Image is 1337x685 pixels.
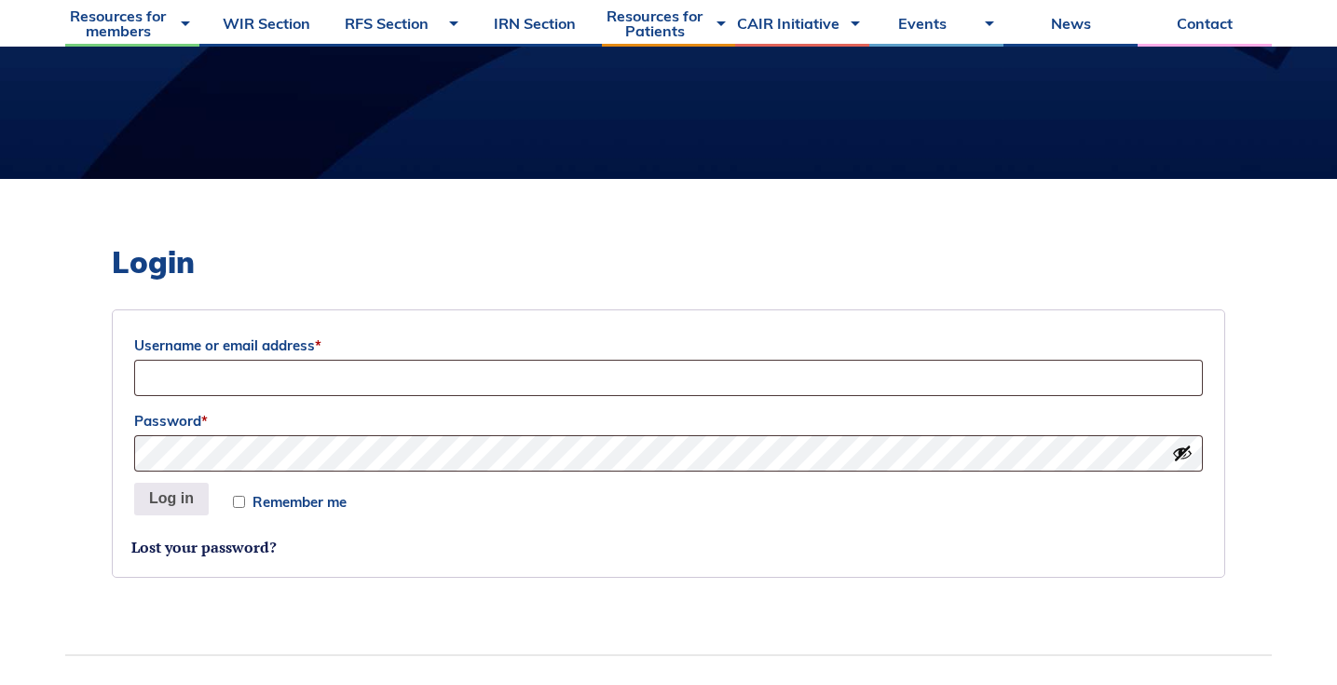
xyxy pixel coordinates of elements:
button: Log in [134,483,209,516]
h2: Login [112,244,1225,280]
button: Show password [1172,443,1193,463]
input: Remember me [233,496,245,508]
a: Lost your password? [131,537,277,557]
label: Password [134,407,1203,435]
span: Remember me [252,495,347,509]
label: Username or email address [134,332,1203,360]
